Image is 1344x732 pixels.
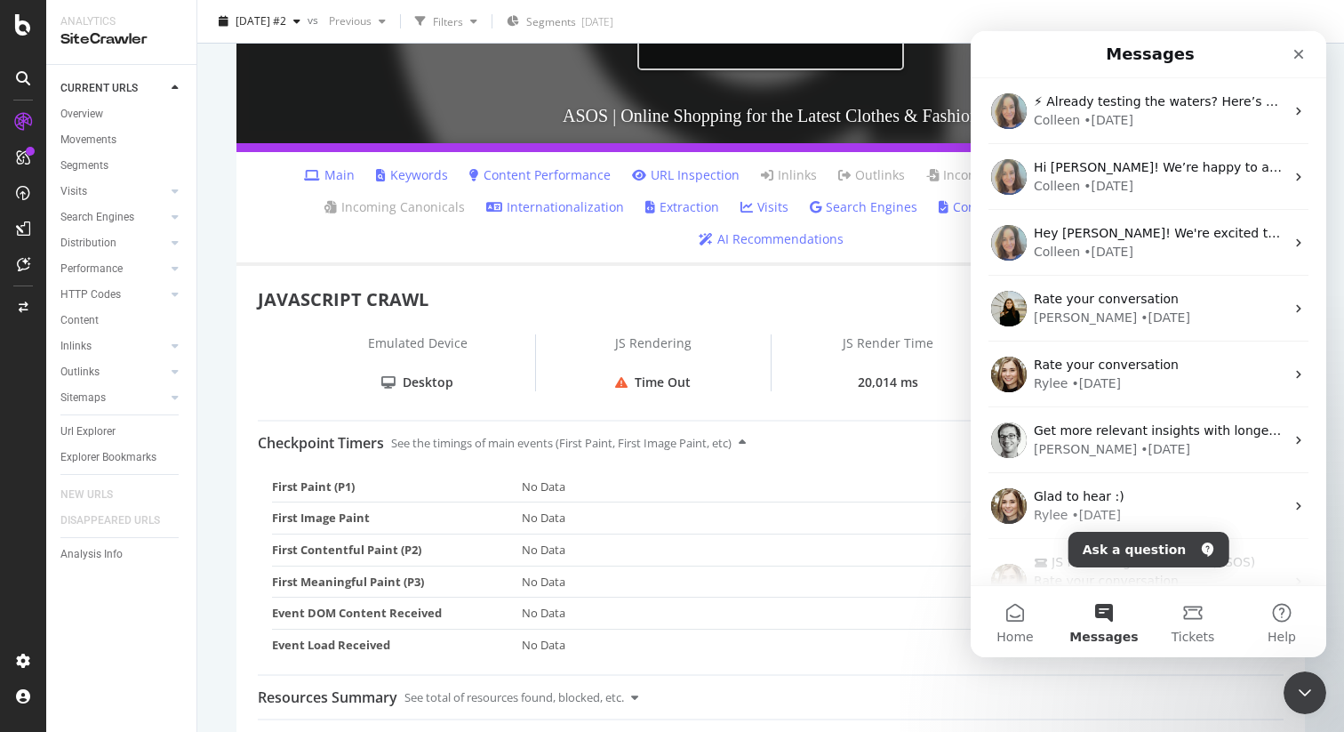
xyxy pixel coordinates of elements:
[60,29,182,50] div: SiteCrawler
[60,131,184,149] a: Movements
[433,13,463,28] div: Filters
[272,471,522,503] td: First Paint (P1)
[100,475,150,494] div: • [DATE]
[60,286,121,304] div: HTTP Codes
[699,230,844,248] a: AI Recommendations
[272,566,522,598] td: First Meaningful Paint (P3)
[403,374,453,391] div: Desktop
[20,391,56,427] img: Profile image for Matthieu
[236,13,286,28] span: 2025 Sep. 23rd #2
[258,287,1284,313] div: JAVASCRIPT CRAWL
[60,486,113,504] div: NEW URLS
[60,511,178,530] a: DISAPPEARED URLS
[581,14,613,29] div: [DATE]
[60,208,166,227] a: Search Engines
[300,334,535,374] div: Emulated Device
[60,311,184,330] a: Content
[60,337,166,356] a: Inlinks
[469,166,611,184] a: Content Performance
[170,278,220,296] div: • [DATE]
[645,198,719,216] a: Extraction
[60,260,166,278] a: Performance
[99,599,167,612] span: Messages
[201,599,244,612] span: Tickets
[60,234,166,253] a: Distribution
[536,334,771,374] div: JS Rendering
[60,182,87,201] div: Visits
[63,261,208,275] span: Rate your conversation
[63,543,208,557] span: Rate your conversation
[60,363,166,382] a: Outlinks
[60,422,116,441] div: Url Explorer
[308,12,322,27] span: vs
[63,278,166,296] div: [PERSON_NAME]
[404,676,624,719] div: See total of resources found, blocked, etc.
[635,374,691,391] div: Time Out
[376,166,448,184] a: Keywords
[20,260,56,295] img: Profile image for Jessica
[632,166,740,184] a: URL Inspection
[267,555,356,626] button: Help
[304,166,355,184] a: Main
[60,337,92,356] div: Inlinks
[60,105,184,124] a: Overview
[98,501,259,536] button: Ask a question
[20,533,56,568] img: Profile image for Rylee
[113,146,163,165] div: • [DATE]
[272,534,522,566] td: First Contentful Paint (P2)
[258,422,384,464] div: Checkpoint Timers
[1284,672,1326,714] iframe: Intercom live chat
[236,88,1305,143] h3: ASOS | Online Shopping for the Latest Clothes & Fashion
[971,31,1326,657] iframe: To enrich screen reader interactions, please activate Accessibility in Grammarly extension settings
[20,457,56,493] img: Profile image for Rylee
[60,208,134,227] div: Search Engines
[113,212,163,230] div: • [DATE]
[60,363,100,382] div: Outlinks
[20,326,56,361] img: Profile image for Rylee
[60,157,108,175] div: Segments
[63,146,109,165] div: Colleen
[60,311,99,330] div: Content
[272,598,522,630] td: Event DOM Content Received
[761,166,817,184] a: Inlinks
[322,13,372,28] span: Previous
[20,128,56,164] img: Profile image for Colleen
[60,182,166,201] a: Visits
[324,198,465,216] a: Incoming Canonicals
[772,334,1006,374] div: JS Render Time
[89,555,178,626] button: Messages
[60,79,166,98] a: CURRENT URLS
[60,286,166,304] a: HTTP Codes
[100,343,150,362] div: • [DATE]
[60,545,184,564] a: Analysis Info
[60,511,160,530] div: DISAPPEARED URLS
[63,409,166,428] div: [PERSON_NAME]
[522,629,1270,660] td: No Data
[486,198,624,216] a: Internationalization
[258,676,397,719] div: Resources Summary
[522,598,1270,630] td: No Data
[810,198,917,216] a: Search Engines
[63,458,154,472] span: Glad to hear :)
[60,422,184,441] a: Url Explorer
[740,198,788,216] a: Visits
[297,599,325,612] span: Help
[113,80,163,99] div: • [DATE]
[81,522,284,541] span: JS Rendering Metric Error (ASOS)
[60,389,106,407] div: Sitemaps
[838,166,905,184] a: Outlinks
[170,409,220,428] div: • [DATE]
[926,166,1076,184] a: Incoming Redirections
[63,392,919,406] span: Get more relevant insights with longer log report periods! See up to 18 months of data in one rep...
[391,422,732,464] div: See the timings of main events (First Paint, First Image Paint, etc)
[526,14,576,29] span: Segments
[60,79,138,98] div: CURRENT URLS
[858,374,918,391] div: 20,014 ms
[26,599,62,612] span: Home
[408,7,484,36] button: Filters
[60,234,116,253] div: Distribution
[60,545,123,564] div: Analysis Info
